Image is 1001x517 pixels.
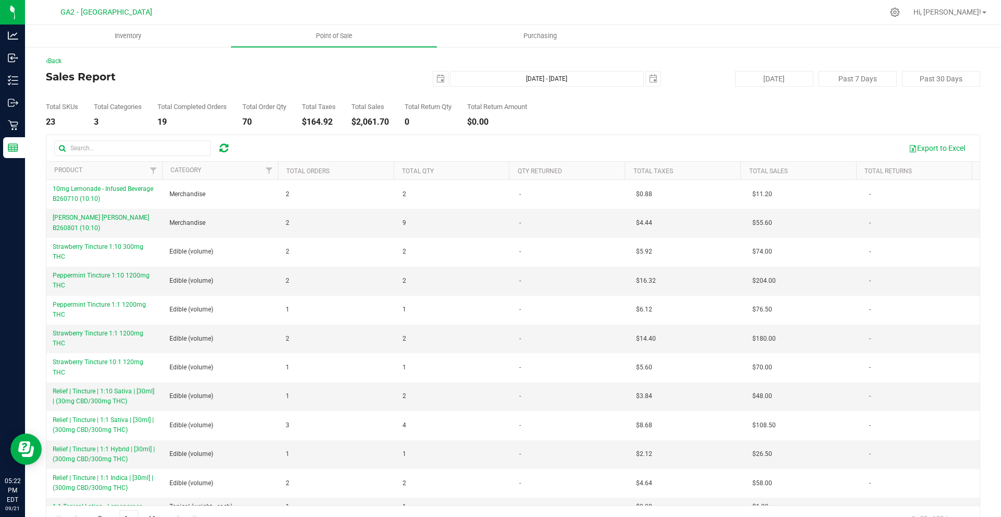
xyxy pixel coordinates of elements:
span: Merchandise [169,189,205,199]
span: $4.44 [636,218,652,228]
div: 70 [242,118,286,126]
div: Total Sales [351,103,389,110]
span: 2 [402,276,406,286]
span: Peppermint Tincture 1:1 1200mg THC [53,301,146,318]
iframe: Resource center [10,434,42,465]
span: 10mg Lemonade - Infused Beverage B260710 (10:10) [53,185,153,202]
span: 1 [286,305,289,315]
span: $3.84 [636,391,652,401]
span: 2 [402,478,406,488]
span: Purchasing [509,31,571,41]
a: Qty Returned [518,167,562,175]
span: - [519,247,521,257]
span: 2 [286,247,289,257]
button: Past 30 Days [902,71,980,87]
inline-svg: Inbound [8,53,18,63]
span: $14.40 [636,334,656,344]
span: 2 [286,334,289,344]
inline-svg: Inventory [8,75,18,86]
span: - [869,363,871,372]
span: - [869,276,871,286]
a: Purchasing [437,25,643,47]
span: - [519,334,521,344]
span: $0.88 [636,189,652,199]
div: 0 [405,118,451,126]
span: 3 [286,420,289,430]
span: $180.00 [752,334,776,344]
span: Relief | Tincture | 1:1 Hybrid | [30ml] | (300mg CBD/300mg THC) [53,446,155,463]
a: Inventory [25,25,231,47]
span: Strawberry Tincture 10:1 120mg THC [53,358,143,376]
p: 09/21 [5,504,20,512]
div: Total Completed Orders [157,103,227,110]
span: Peppermint Tincture 1:10 1200mg THC [53,272,150,289]
span: $5.92 [636,247,652,257]
span: - [519,391,521,401]
span: $204.00 [752,276,776,286]
span: - [869,334,871,344]
a: Filter [145,162,162,179]
span: Edible (volume) [169,276,213,286]
span: $55.60 [752,218,772,228]
span: Edible (volume) [169,334,213,344]
span: Topical (weight - each) [169,502,233,512]
span: - [519,305,521,315]
span: 2 [402,189,406,199]
span: $70.00 [752,363,772,372]
span: Hi, [PERSON_NAME]! [913,8,981,16]
span: 2 [286,218,289,228]
span: 2 [402,391,406,401]
button: Export to Excel [902,139,972,157]
span: 2 [402,247,406,257]
span: - [519,502,521,512]
p: 05:22 PM EDT [5,476,20,504]
span: - [519,189,521,199]
span: - [519,449,521,459]
span: Edible (volume) [169,478,213,488]
span: Inventory [101,31,155,41]
span: $26.50 [752,449,772,459]
div: 3 [94,118,142,126]
span: 2 [286,478,289,488]
a: Total Taxes [633,167,673,175]
span: Edible (volume) [169,247,213,257]
span: 9 [402,218,406,228]
span: Edible (volume) [169,305,213,315]
span: - [519,218,521,228]
a: Back [46,57,62,65]
span: 1 [286,391,289,401]
span: $11.20 [752,189,772,199]
span: Strawberry Tincture 1:10 300mg THC [53,243,143,260]
span: $0.08 [636,502,652,512]
span: 1 [286,363,289,372]
span: 1 [402,449,406,459]
span: select [646,71,661,86]
span: - [869,449,871,459]
h4: Sales Report [46,71,357,82]
a: Total Returns [864,167,912,175]
div: Total Return Amount [467,103,527,110]
span: $6.12 [636,305,652,315]
div: Total Categories [94,103,142,110]
span: - [869,218,871,228]
span: - [869,391,871,401]
a: Filter [261,162,278,179]
span: Relief | Tincture | 1:1 Sativa | [30ml] | (300mg CBD/300mg THC) [53,416,154,434]
span: $8.68 [636,420,652,430]
span: - [869,478,871,488]
span: - [869,502,871,512]
span: 1:1 Topical Lotion - Lemongrass [53,503,142,510]
span: - [869,305,871,315]
div: $164.92 [302,118,336,126]
div: 19 [157,118,227,126]
button: Past 7 Days [819,71,897,87]
span: - [519,276,521,286]
span: $48.00 [752,391,772,401]
span: Edible (volume) [169,391,213,401]
span: - [869,247,871,257]
span: 1 [286,449,289,459]
div: Total Taxes [302,103,336,110]
span: $4.64 [636,478,652,488]
span: $1.00 [752,502,768,512]
span: 1 [402,502,406,512]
